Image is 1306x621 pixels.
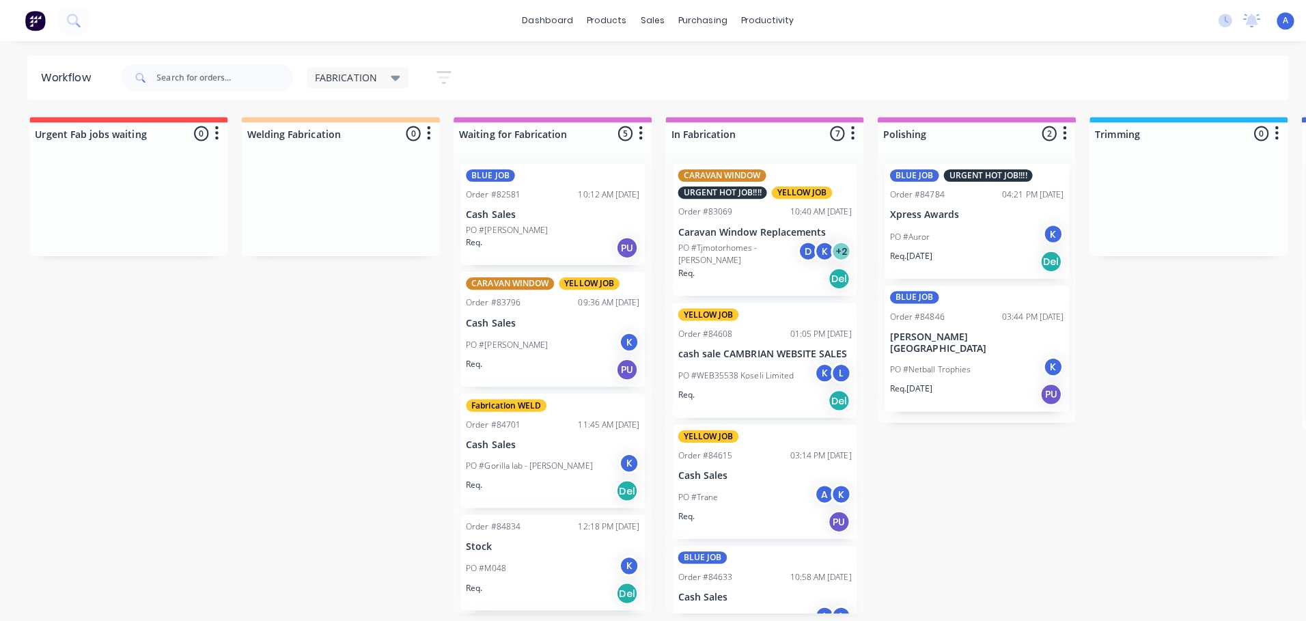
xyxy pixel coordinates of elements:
[729,10,795,31] div: productivity
[673,325,727,337] div: Order #84608
[462,234,479,247] p: Req.
[673,225,845,236] p: Caravan Window Replacements
[784,325,845,337] div: 01:05 PM [DATE]
[824,480,845,501] div: K
[457,163,640,263] div: BLUE JOBOrder #8258110:12 AM [DATE]Cash SalesPO #[PERSON_NAME]Req.PU
[792,239,812,260] div: D
[808,480,829,501] div: A
[883,308,937,320] div: Order #84846
[822,507,844,529] div: PU
[936,168,1025,180] div: URGENT HOT JOB!!!!
[995,187,1055,199] div: 04:21 PM [DATE]
[457,511,640,606] div: Order #8483412:18 PM [DATE]StockPO #M048KReq.Del
[614,450,635,470] div: K
[462,168,511,180] div: BLUE JOB
[1035,222,1055,243] div: K
[766,185,826,197] div: YELLOW JOB
[462,208,635,219] p: Cash Sales
[574,294,635,307] div: 09:36 AM [DATE]
[667,10,729,31] div: purchasing
[462,187,516,199] div: Order #82581
[462,577,479,590] p: Req.
[576,10,629,31] div: products
[673,587,845,598] p: Cash Sales
[673,346,845,357] p: cash sale CAMBRIAN WEBSITE SALES
[883,329,1055,352] p: [PERSON_NAME][GEOGRAPHIC_DATA]
[1273,14,1279,27] span: A
[673,265,689,277] p: Req.
[667,422,850,536] div: YELLOW JOBOrder #8461503:14 PM [DATE]Cash SalesPO #TraneAKReq.PU
[822,266,844,288] div: Del
[462,436,635,447] p: Cash Sales
[462,336,544,348] p: PO #[PERSON_NAME]
[462,294,516,307] div: Order #83796
[512,10,576,31] a: dashboard
[883,229,923,241] p: PO #Auror
[1032,249,1054,271] div: Del
[156,64,291,91] input: Search for orders...
[611,356,633,378] div: PU
[611,578,633,600] div: Del
[457,270,640,384] div: CARAVAN WINDOWYELLOW JOBOrder #8379609:36 AM [DATE]Cash SalesPO #[PERSON_NAME]KReq.PU
[883,168,932,180] div: BLUE JOB
[462,275,550,288] div: CARAVAN WINDOW
[883,248,926,260] p: Req. [DATE]
[41,69,97,85] div: Workflow
[462,415,516,428] div: Order #84701
[1035,354,1055,374] div: K
[462,516,516,529] div: Order #84834
[673,446,727,458] div: Order #84615
[824,239,845,260] div: + 2
[462,558,502,570] p: PO #M048
[462,475,479,488] p: Req.
[611,476,633,498] div: Del
[673,386,689,398] p: Req.
[673,427,733,439] div: YELLOW JOB
[462,537,635,549] p: Stock
[878,163,1061,277] div: BLUE JOBURGENT HOT JOB!!!!Order #8478404:21 PM [DATE]Xpress AwardsPO #AurorKReq.[DATE]Del
[462,355,479,368] p: Req.
[808,360,829,381] div: K
[673,185,761,197] div: URGENT HOT JOB!!!!
[673,506,689,519] p: Req.
[878,284,1061,409] div: BLUE JOBOrder #8484603:44 PM [DATE][PERSON_NAME][GEOGRAPHIC_DATA]PO #Netball TrophiesKReq.[DATE]PU
[808,239,829,260] div: K
[784,446,845,458] div: 03:14 PM [DATE]
[673,204,727,217] div: Order #83069
[673,306,733,318] div: YELLOW JOB
[667,301,850,415] div: YELLOW JOBOrder #8460801:05 PM [DATE]cash sale CAMBRIAN WEBSITE SALESPO #WEB35538 Koseli LimitedK...
[25,10,45,31] img: Factory
[883,361,963,373] p: PO #Netball Trophies
[673,168,760,180] div: CARAVAN WINDOW
[462,222,544,234] p: PO #[PERSON_NAME]
[673,487,712,499] p: PO #Trane
[555,275,615,288] div: YELLOW JOB
[673,566,727,579] div: Order #84633
[614,329,635,350] div: K
[629,10,667,31] div: sales
[611,235,633,257] div: PU
[883,289,932,301] div: BLUE JOB
[995,308,1055,320] div: 03:44 PM [DATE]
[784,204,845,217] div: 10:40 AM [DATE]
[574,516,635,529] div: 12:18 PM [DATE]
[667,163,850,294] div: CARAVAN WINDOWURGENT HOT JOB!!!!YELLOW JOBOrder #8306910:40 AM [DATE]Caravan Window ReplacementsP...
[457,391,640,505] div: Fabrication WELDOrder #8470111:45 AM [DATE]Cash SalesPO #Gorilla lab - [PERSON_NAME]KReq.Del
[462,456,588,469] p: PO #Gorilla lab - [PERSON_NAME]
[673,547,721,560] div: BLUE JOB
[784,566,845,579] div: 10:58 AM [DATE]
[883,380,926,392] p: Req. [DATE]
[883,187,937,199] div: Order #84784
[614,551,635,572] div: K
[673,608,754,620] p: PO #[PERSON_NAME]
[462,396,542,409] div: Fabrication WELD
[574,187,635,199] div: 10:12 AM [DATE]
[822,387,844,409] div: Del
[673,467,845,478] p: Cash Sales
[673,240,792,264] p: PO #Tjmotorhomes - [PERSON_NAME]
[824,360,845,381] div: L
[574,415,635,428] div: 11:45 AM [DATE]
[462,315,635,327] p: Cash Sales
[313,70,374,84] span: FABRICATION
[1032,381,1054,402] div: PU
